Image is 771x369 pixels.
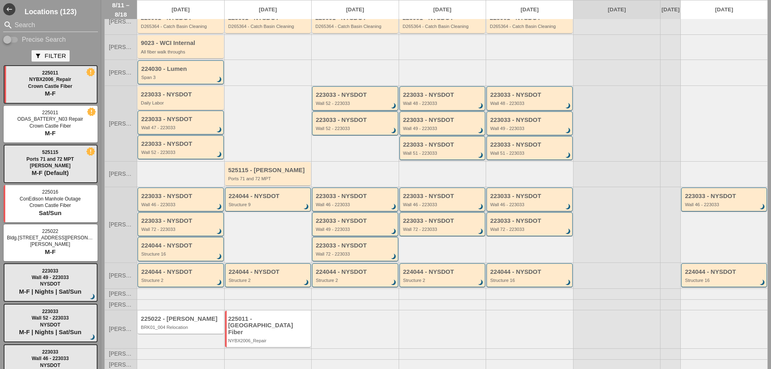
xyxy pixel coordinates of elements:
i: new_releases [87,68,94,76]
span: M-F (Default) [32,169,69,176]
span: Wall 49 - 223033 [32,275,69,280]
div: 223033 - NYSDOT [316,242,396,249]
div: 225022 - [PERSON_NAME] [141,316,222,322]
div: NYBX2006_Repair [228,338,309,343]
div: Wall 46 - 223033 [685,202,765,207]
div: 223033 - NYSDOT [141,218,221,224]
div: Wall 49 - 223033 [403,126,483,131]
span: [PERSON_NAME] [109,44,133,50]
a: [DATE] [661,0,680,19]
i: brightness_3 [215,126,224,134]
i: brightness_3 [564,151,573,160]
i: brightness_3 [215,252,224,261]
div: Wall 52 - 223033 [316,101,396,106]
span: [PERSON_NAME] [109,351,133,357]
span: Crown Castle Fiber [30,123,71,129]
i: brightness_3 [476,151,485,160]
span: [PERSON_NAME] [30,241,70,247]
span: [PERSON_NAME] [109,171,133,177]
i: brightness_3 [476,278,485,287]
i: brightness_3 [564,228,573,237]
div: All fiber walk throughs [141,49,222,54]
i: brightness_3 [564,203,573,211]
div: Wall 72 - 223033 [403,227,483,232]
div: Structure 2 [229,278,309,283]
a: [DATE] [137,0,224,19]
div: 223033 - NYSDOT [403,193,483,200]
div: Structure 16 [490,278,570,283]
i: brightness_3 [215,203,224,211]
div: Wall 52 - 223033 [316,126,396,131]
span: [PERSON_NAME] [109,70,133,76]
div: Structure 16 [141,252,221,256]
i: west [3,3,15,15]
i: brightness_3 [476,126,485,135]
span: [PERSON_NAME] [109,121,133,127]
div: 223033 - NYSDOT [403,141,483,148]
span: NYSDOT [40,363,60,368]
div: 223033 - NYSDOT [685,193,765,200]
div: Wall 51 - 223033 [403,151,483,156]
span: [PERSON_NAME] [109,273,133,279]
span: M-F [45,248,56,255]
i: brightness_3 [389,203,398,211]
i: brightness_3 [302,278,311,287]
span: M-F | Nights | Sat/Sun [19,288,81,295]
span: [PERSON_NAME] [109,291,133,297]
div: 223033 - NYSDOT [490,193,570,200]
div: 223033 - NYSDOT [316,92,396,98]
div: Wall 46 - 223033 [403,202,483,207]
a: [DATE] [399,0,486,19]
div: 224044 - NYSDOT [316,269,396,275]
div: Structure 2 [316,278,396,283]
a: [DATE] [681,0,767,19]
i: brightness_3 [88,333,97,342]
div: Wall 72 - 223033 [490,227,570,232]
i: brightness_3 [88,292,97,301]
label: Precise Search [22,36,66,44]
div: Wall 72 - 223033 [141,227,221,232]
div: Wall 72 - 223033 [316,252,396,256]
div: Structure 2 [141,278,221,283]
div: Structure 9 [229,202,309,207]
i: brightness_3 [476,102,485,111]
div: Wall 48 - 223033 [490,101,570,106]
a: [DATE] [312,0,399,19]
span: Bldg.[STREET_ADDRESS][PERSON_NAME] [7,235,106,241]
input: Search [15,19,87,32]
span: Crown Castle Fiber [28,83,72,89]
div: Wall 46 - 223033 [141,202,221,207]
div: 224044 - NYSDOT [141,242,221,249]
div: D265364 - Catch Basin Cleaning [228,24,309,29]
i: brightness_3 [215,151,224,160]
div: 224044 - NYSDOT [141,269,221,275]
div: Wall 46 - 223033 [316,202,396,207]
span: 223033 [42,268,58,274]
div: 224044 - NYSDOT [403,269,483,275]
span: 525115 [42,149,58,155]
i: filter_alt [35,53,41,59]
span: 225011 [42,70,58,76]
i: brightness_3 [302,203,311,211]
span: M-F [45,130,56,137]
div: D265364 - Catch Basin Cleaning [403,24,484,29]
div: 224044 - NYSDOT [490,269,570,275]
span: Sat/Sun [39,209,62,216]
div: 224044 - NYSDOT [685,269,765,275]
span: M-F | Nights | Sat/Sun [19,328,81,335]
div: Daily Labor [141,100,222,105]
div: Wall 48 - 223033 [403,101,483,106]
div: 225011 - [GEOGRAPHIC_DATA] Fiber [228,316,309,336]
span: 223033 [42,349,58,355]
i: brightness_3 [389,278,398,287]
i: search [3,20,13,30]
i: brightness_3 [476,203,485,211]
span: 8/11 – 8/18 [109,0,133,19]
div: D265364 - Catch Basin Cleaning [315,24,396,29]
div: 223033 - NYSDOT [141,141,221,147]
div: Wall 51 - 223033 [490,151,570,156]
div: 223033 - NYSDOT [490,141,570,148]
span: 225022 [42,228,58,234]
span: Wall 46 - 223033 [32,356,69,361]
span: [PERSON_NAME] [109,19,133,25]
